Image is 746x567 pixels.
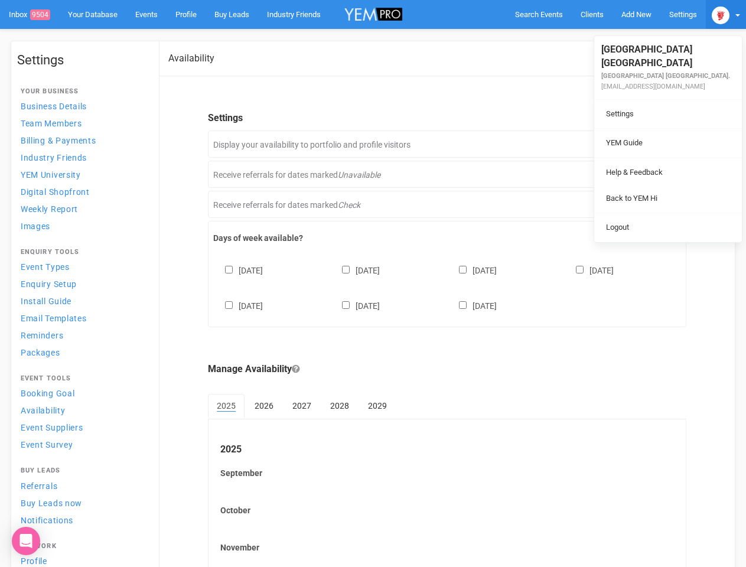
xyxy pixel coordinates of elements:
[17,495,147,511] a: Buy Leads now
[208,191,686,218] div: Receive referrals for dates marked
[21,249,144,256] h4: Enquiry Tools
[220,504,674,516] label: October
[712,6,729,24] img: open-uri20250107-2-1pbi2ie
[17,327,147,343] a: Reminders
[284,394,320,418] a: 2027
[342,266,350,273] input: [DATE]
[213,232,681,244] label: Days of week available?
[459,266,467,273] input: [DATE]
[321,394,358,418] a: 2028
[330,299,380,312] label: [DATE]
[601,83,705,90] small: [EMAIL_ADDRESS][DOMAIN_NAME]
[208,112,686,125] legend: Settings
[564,263,614,276] label: [DATE]
[21,406,65,415] span: Availability
[597,132,739,155] a: YEM Guide
[17,344,147,360] a: Packages
[342,301,350,309] input: [DATE]
[21,348,60,357] span: Packages
[220,443,674,457] legend: 2025
[459,301,467,309] input: [DATE]
[17,293,147,309] a: Install Guide
[21,467,144,474] h4: Buy Leads
[601,72,730,80] small: [GEOGRAPHIC_DATA] [GEOGRAPHIC_DATA].
[597,161,739,184] a: Help & Feedback
[17,402,147,418] a: Availability
[601,44,692,69] span: [GEOGRAPHIC_DATA] [GEOGRAPHIC_DATA]
[359,394,396,418] a: 2029
[447,299,497,312] label: [DATE]
[213,299,263,312] label: [DATE]
[208,161,686,188] div: Receive referrals for dates marked
[21,102,87,111] span: Business Details
[17,436,147,452] a: Event Survey
[17,419,147,435] a: Event Suppliers
[220,467,674,479] label: September
[17,218,147,234] a: Images
[621,10,651,19] span: Add New
[21,221,50,231] span: Images
[338,200,360,210] em: Check
[17,98,147,114] a: Business Details
[246,394,282,418] a: 2026
[21,262,70,272] span: Event Types
[208,394,245,419] a: 2025
[21,170,81,180] span: YEM University
[30,9,50,20] span: 9504
[17,310,147,326] a: Email Templates
[21,331,63,340] span: Reminders
[21,136,96,145] span: Billing & Payments
[168,53,214,64] h2: Availability
[330,263,380,276] label: [DATE]
[213,263,263,276] label: [DATE]
[12,527,40,555] div: Open Intercom Messenger
[17,259,147,275] a: Event Types
[17,167,147,183] a: YEM University
[21,119,82,128] span: Team Members
[597,216,739,239] a: Logout
[21,187,90,197] span: Digital Shopfront
[17,385,147,401] a: Booking Goal
[225,266,233,273] input: [DATE]
[21,88,144,95] h4: Your Business
[17,115,147,131] a: Team Members
[597,103,739,126] a: Settings
[338,170,380,180] em: Unavailable
[17,132,147,148] a: Billing & Payments
[21,423,83,432] span: Event Suppliers
[21,440,73,449] span: Event Survey
[21,543,144,550] h4: Network
[17,149,147,165] a: Industry Friends
[220,542,674,553] label: November
[17,201,147,217] a: Weekly Report
[581,10,604,19] span: Clients
[21,314,87,323] span: Email Templates
[17,478,147,494] a: Referrals
[21,516,73,525] span: Notifications
[17,184,147,200] a: Digital Shopfront
[17,512,147,528] a: Notifications
[597,187,739,210] a: Back to YEM Hi
[17,53,147,67] h1: Settings
[21,375,144,382] h4: Event Tools
[21,204,78,214] span: Weekly Report
[515,10,563,19] span: Search Events
[21,279,77,289] span: Enquiry Setup
[208,363,686,376] legend: Manage Availability
[447,263,497,276] label: [DATE]
[208,131,686,158] div: Display your availability to portfolio and profile visitors
[21,296,71,306] span: Install Guide
[17,276,147,292] a: Enquiry Setup
[21,389,74,398] span: Booking Goal
[576,266,584,273] input: [DATE]
[225,301,233,309] input: [DATE]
